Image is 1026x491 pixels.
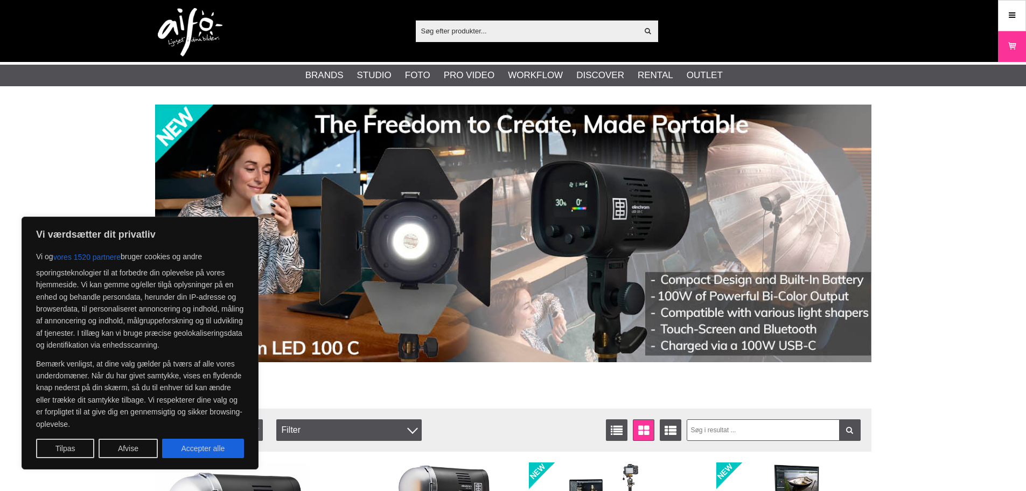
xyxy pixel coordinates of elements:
[508,68,563,82] a: Workflow
[633,419,654,441] a: Vinduevisning
[416,23,638,39] input: Søg efter produkter...
[839,419,861,441] a: Filtrer
[99,439,158,458] button: Afvise
[276,419,422,441] div: Filter
[36,358,244,430] p: Bemærk venligst, at dine valg gælder på tværs af alle vores underdomæner. Når du har givet samtyk...
[36,439,94,458] button: Tilpas
[687,68,723,82] a: Outlet
[576,68,624,82] a: Discover
[36,228,244,241] p: Vi værdsætter dit privatliv
[405,68,430,82] a: Foto
[606,419,627,441] a: Vis liste
[158,8,222,57] img: logo.png
[53,247,121,267] button: vores 1520 partnere
[660,419,681,441] a: Udvid liste
[687,419,861,441] input: Søg i resultat ...
[305,68,344,82] a: Brands
[155,105,871,362] img: Annonce:002 banner-elin-led100c11390x.jpg
[162,439,244,458] button: Accepter alle
[444,68,494,82] a: Pro Video
[22,217,259,469] div: Vi værdsætter dit privatliv
[638,68,673,82] a: Rental
[357,68,392,82] a: Studio
[36,247,244,351] p: Vi og bruger cookies og andre sporingsteknologier til at forbedre din oplevelse på vores hjemmesi...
